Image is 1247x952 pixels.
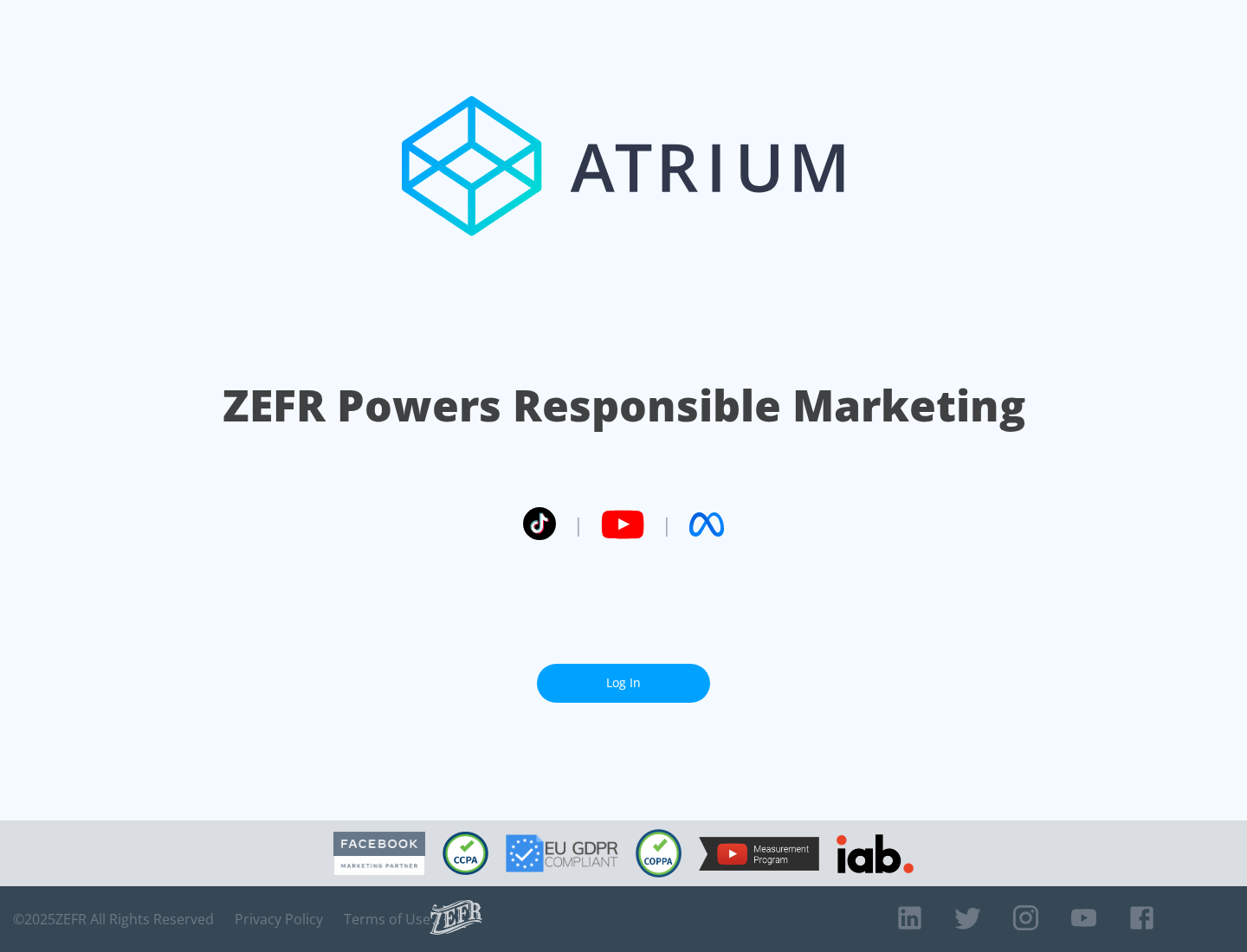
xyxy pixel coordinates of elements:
span: | [662,511,672,537]
span: | [573,511,584,537]
img: YouTube Measurement Program [699,837,819,871]
a: Log In [537,664,710,703]
a: Terms of Use [344,910,430,928]
img: GDPR Compliant [506,834,618,872]
img: COPPA Compliant [636,829,682,878]
img: Facebook Marketing Partner [333,832,425,876]
img: CCPA Compliant [443,832,488,875]
h1: ZEFR Powers Responsible Marketing [223,376,1025,435]
img: IAB [837,834,914,873]
a: Privacy Policy [235,910,323,928]
span: © 2025 ZEFR All Rights Reserved [13,910,214,928]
